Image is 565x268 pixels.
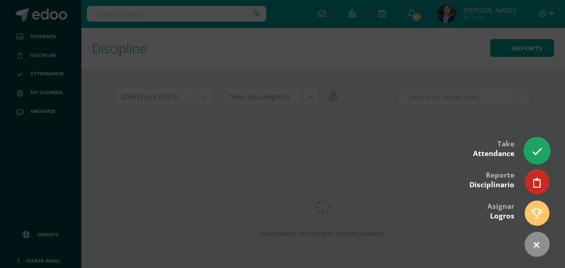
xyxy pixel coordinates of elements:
[487,195,514,225] div: Asignar
[490,211,514,221] span: Logros
[473,149,514,158] span: Attendance
[469,164,514,194] div: Reporte
[473,133,514,163] div: Take
[469,180,514,190] span: Disciplinario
